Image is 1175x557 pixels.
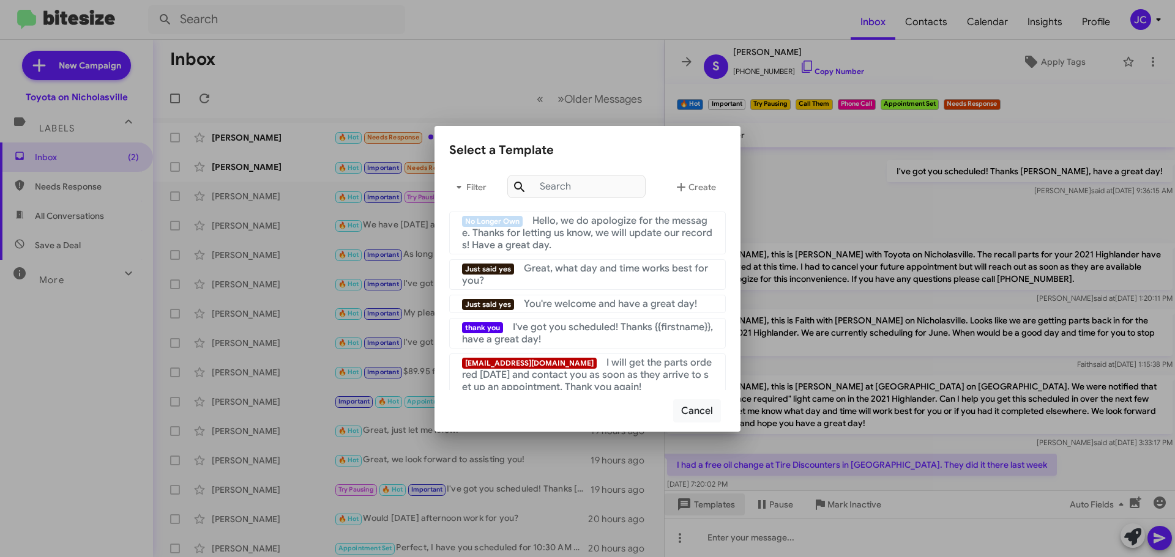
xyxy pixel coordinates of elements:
[462,216,523,227] span: No Longer Own
[449,176,488,198] span: Filter
[664,172,726,202] button: Create
[462,264,514,275] span: Just said yes
[449,141,726,160] div: Select a Template
[462,321,713,345] span: I've got you scheduled! Thanks {{firstname}}, have a great day!
[462,322,503,333] span: thank you
[462,356,712,393] span: I will get the parts ordered [DATE] and contact you as soon as they arrive to set up an appointme...
[673,399,721,422] button: Cancel
[524,298,697,310] span: You're welcome and have a great day!
[674,176,716,198] span: Create
[462,262,708,287] span: Great, what day and time works best for you?
[462,358,597,369] span: [EMAIL_ADDRESS][DOMAIN_NAME]
[449,172,488,202] button: Filter
[462,299,514,310] span: Just said yes
[462,215,712,251] span: Hello, we do apologize for the message. Thanks for letting us know, we will update our records! H...
[507,175,646,198] input: Search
